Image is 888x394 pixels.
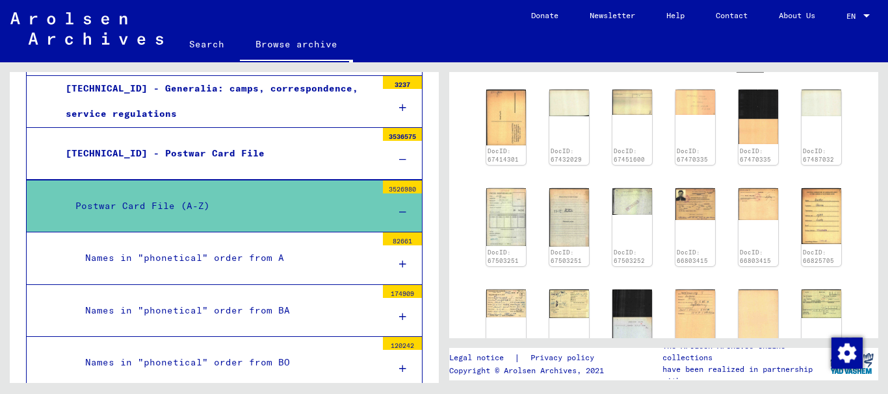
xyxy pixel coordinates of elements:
[614,147,645,164] a: DocID: 67451600
[802,90,841,116] img: 002.jpg
[831,338,863,369] img: Change consent
[802,188,841,243] img: 001.jpg
[449,365,610,376] p: Copyright © Arolsen Archives, 2021
[549,188,589,247] img: 002.jpg
[675,90,715,115] img: 001.jpg
[56,76,376,127] div: [TECHNICAL_ID] - Generalia: camps, correspondence, service regulations
[740,147,771,164] a: DocID: 67470335
[488,249,519,265] a: DocID: 67503251
[612,289,652,345] img: 001.jpg
[10,12,163,45] img: Arolsen_neg.svg
[551,147,582,164] a: DocID: 67432029
[449,351,514,365] a: Legal notice
[549,90,589,116] img: 002.jpg
[383,76,422,89] div: 3237
[738,90,778,144] img: 002.jpg
[449,351,610,365] div: |
[520,351,610,365] a: Privacy policy
[803,249,834,265] a: DocID: 66825705
[677,147,708,164] a: DocID: 67470335
[662,363,825,387] p: have been realized in partnership with
[66,193,376,219] div: Postwar Card File (A-Z)
[802,289,841,318] img: 001.jpg
[612,90,652,115] img: 002.jpg
[383,232,422,245] div: 82661
[383,337,422,350] div: 120242
[75,350,376,375] div: Names in "phonetical" order from BO
[383,128,422,141] div: 3536575
[174,29,240,60] a: Search
[549,289,589,318] img: 002.jpg
[75,298,376,323] div: Names in "phonetical" order from BA
[612,188,652,215] img: 001.jpg
[738,289,778,346] img: 002.jpg
[738,188,778,220] img: 002.jpg
[675,289,715,345] img: 001.jpg
[614,249,645,265] a: DocID: 67503252
[740,249,771,265] a: DocID: 66803415
[486,188,526,246] img: 001.jpg
[803,147,834,164] a: DocID: 67487032
[56,141,376,166] div: [TECHNICAL_ID] - Postwar Card File
[486,90,526,145] img: 002.jpg
[662,340,825,363] p: The Arolsen Archives online collections
[240,29,353,62] a: Browse archive
[551,249,582,265] a: DocID: 67503251
[677,249,708,265] a: DocID: 66803415
[486,289,526,317] img: 001.jpg
[675,188,715,220] img: 001.jpg
[383,180,422,193] div: 3526980
[75,245,376,271] div: Names in "phonetical" order from A
[846,12,861,21] span: EN
[828,347,876,380] img: yv_logo.png
[383,285,422,298] div: 174909
[488,147,519,164] a: DocID: 67414301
